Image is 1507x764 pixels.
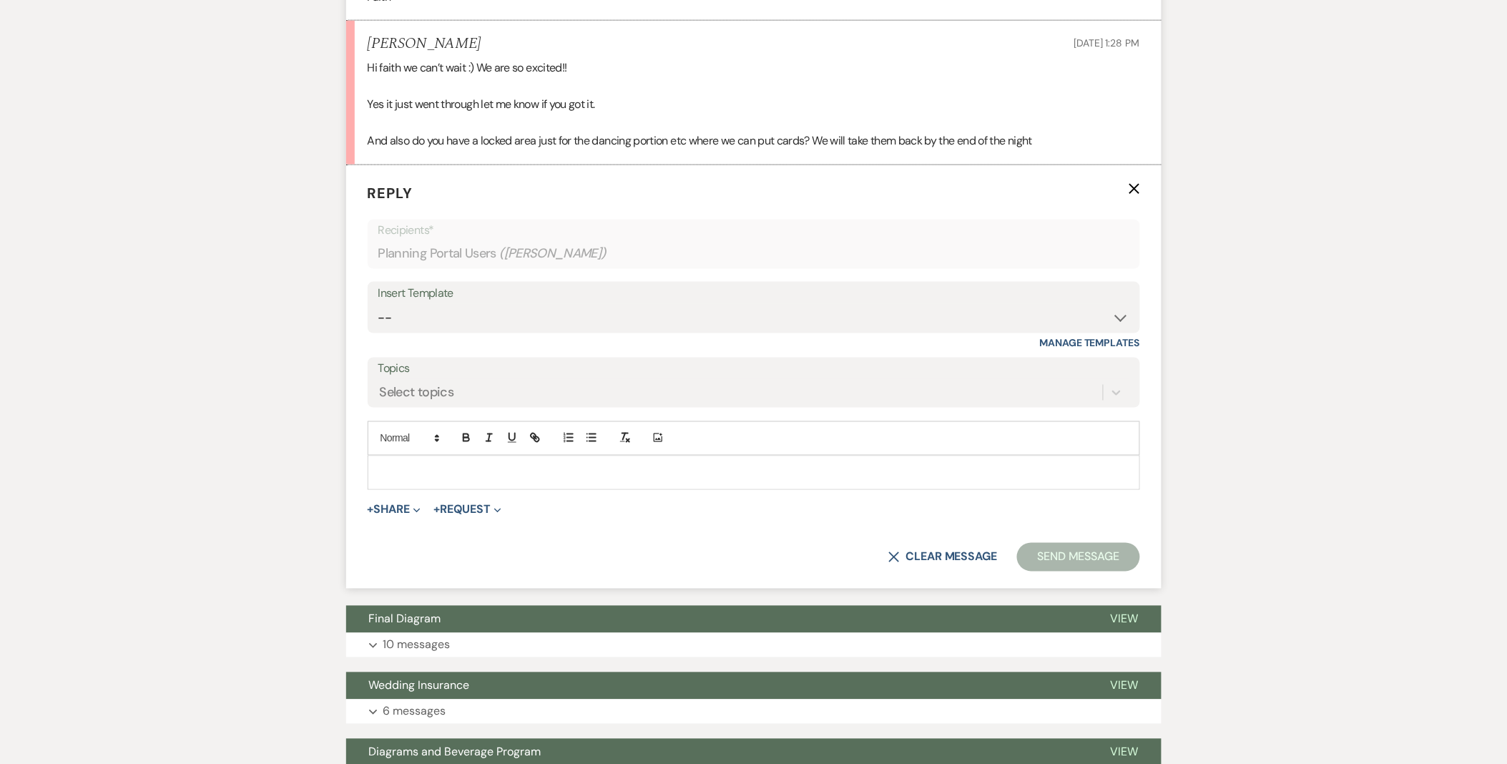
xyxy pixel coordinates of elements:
[346,606,1088,633] button: Final Diagram
[369,745,541,760] span: Diagrams and Beverage Program
[368,35,481,53] h5: [PERSON_NAME]
[1074,36,1139,49] span: [DATE] 1:28 PM
[346,700,1162,724] button: 6 messages
[888,552,997,563] button: Clear message
[1111,612,1139,627] span: View
[383,636,451,655] p: 10 messages
[369,612,441,627] span: Final Diagram
[1088,606,1162,633] button: View
[368,59,1140,150] div: Hi faith we can’t wait :) We are so excited!! Yes it just went through let me know if you got it....
[433,504,440,516] span: +
[368,504,421,516] button: Share
[433,504,501,516] button: Request
[380,383,454,403] div: Select topics
[383,702,446,721] p: 6 messages
[378,283,1129,304] div: Insert Template
[346,633,1162,657] button: 10 messages
[1040,336,1140,349] a: Manage Templates
[346,672,1088,700] button: Wedding Insurance
[378,359,1129,380] label: Topics
[378,240,1129,268] div: Planning Portal Users
[378,221,1129,240] p: Recipients*
[368,504,374,516] span: +
[369,678,470,693] span: Wedding Insurance
[1088,672,1162,700] button: View
[1017,543,1139,572] button: Send Message
[499,244,607,263] span: ( [PERSON_NAME] )
[1111,678,1139,693] span: View
[368,184,413,202] span: Reply
[1111,745,1139,760] span: View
